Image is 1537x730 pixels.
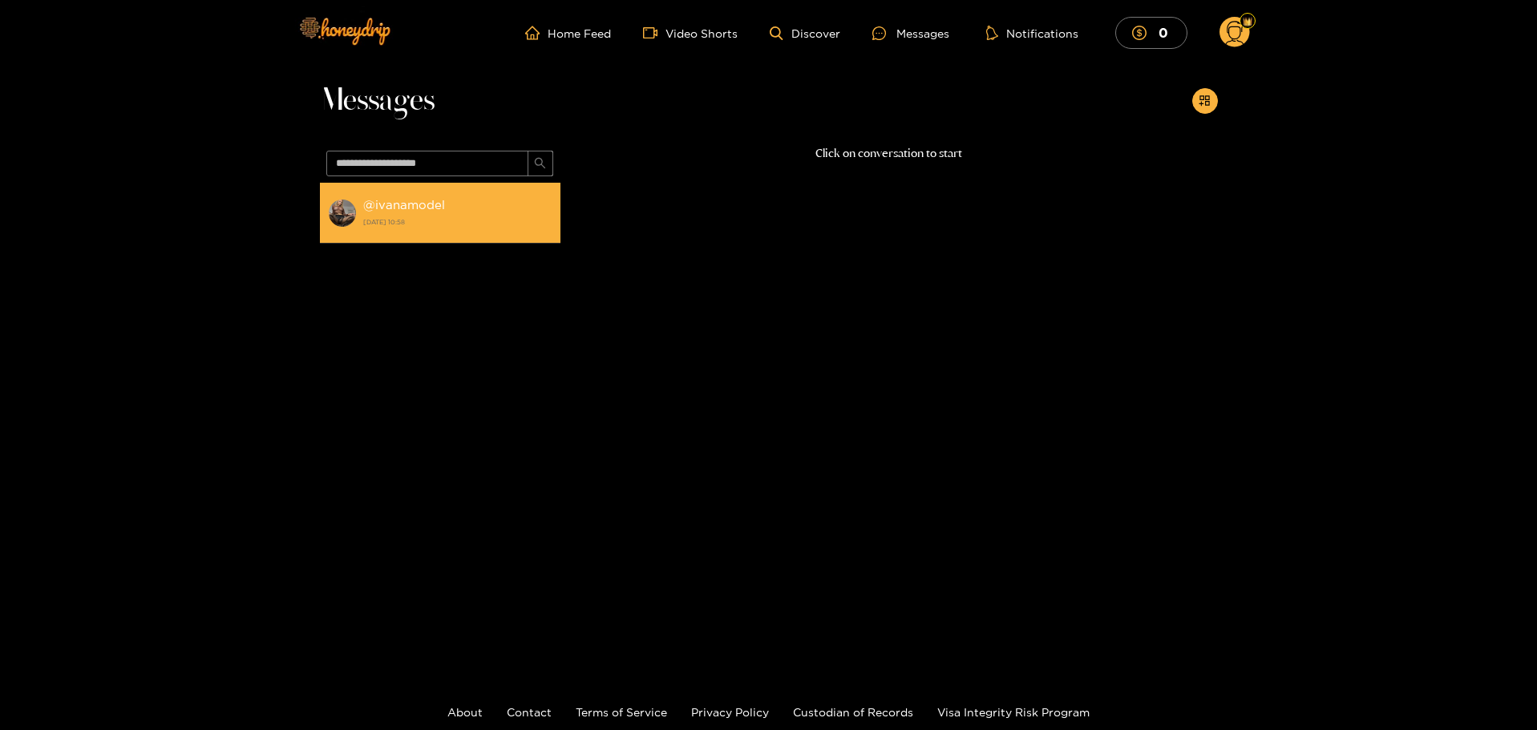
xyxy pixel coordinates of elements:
[1192,88,1218,114] button: appstore-add
[937,706,1090,718] a: Visa Integrity Risk Program
[1156,24,1171,41] mark: 0
[1115,17,1187,48] button: 0
[793,706,913,718] a: Custodian of Records
[643,26,665,40] span: video-camera
[507,706,552,718] a: Contact
[534,157,546,171] span: search
[643,26,738,40] a: Video Shorts
[1199,95,1211,108] span: appstore-add
[770,26,839,40] a: Discover
[447,706,483,718] a: About
[363,215,552,229] strong: [DATE] 10:58
[363,198,445,212] strong: @ ivanamodel
[328,199,357,228] img: conversation
[560,144,1218,163] p: Click on conversation to start
[528,151,553,176] button: search
[576,706,667,718] a: Terms of Service
[1132,26,1155,40] span: dollar
[872,24,949,42] div: Messages
[525,26,611,40] a: Home Feed
[981,25,1083,41] button: Notifications
[320,82,435,120] span: Messages
[691,706,769,718] a: Privacy Policy
[525,26,548,40] span: home
[1243,17,1252,26] img: Fan Level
